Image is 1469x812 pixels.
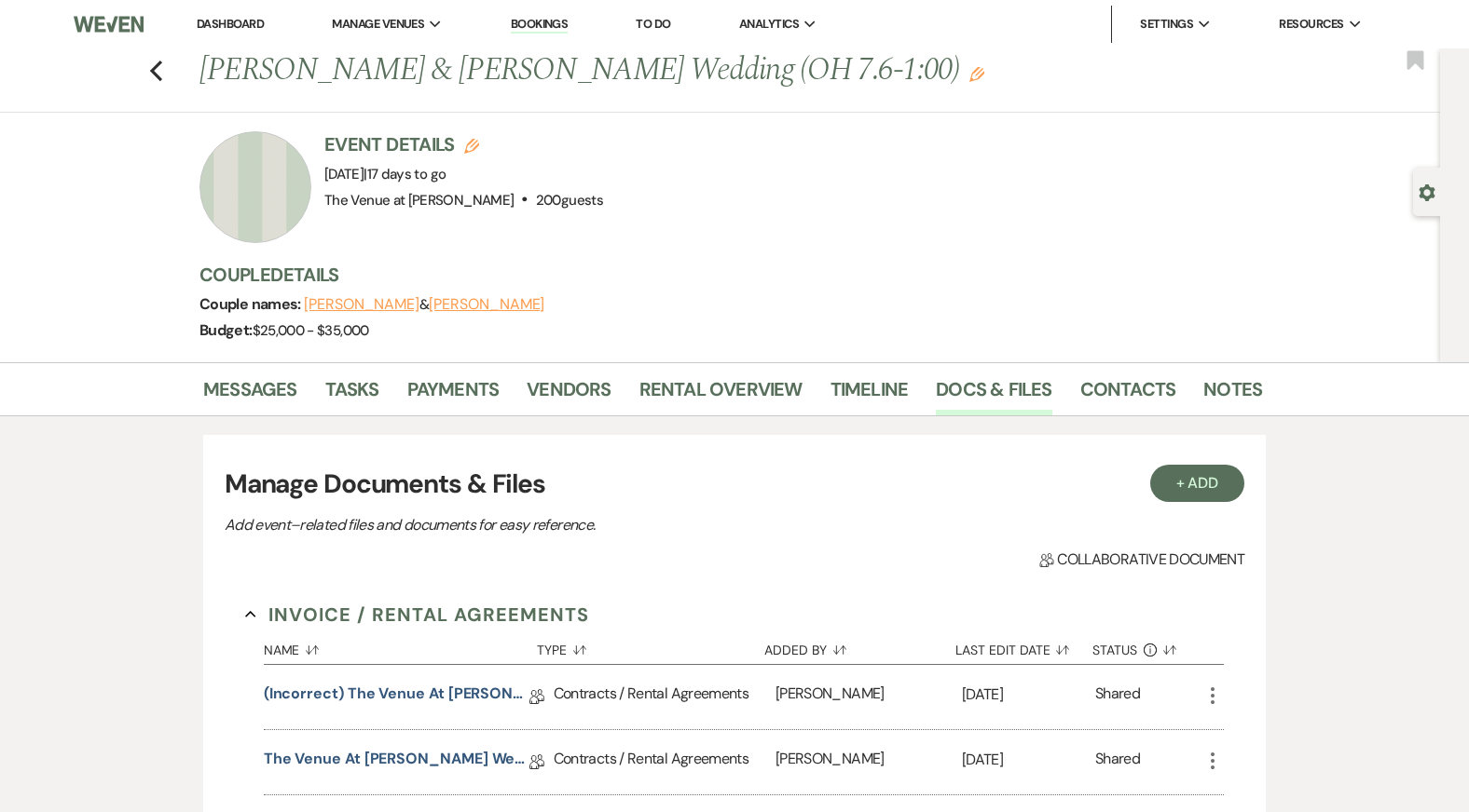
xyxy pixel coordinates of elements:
[1140,15,1193,34] span: Settings
[325,374,379,415] a: Tasks
[1150,465,1245,502] button: + Add
[1039,548,1244,571] span: Collaborative document
[969,65,984,82] button: Edit
[1092,629,1201,664] button: Status
[199,262,1243,288] h3: Couple Details
[203,374,297,415] a: Messages
[332,15,424,34] span: Manage Venues
[1092,643,1137,656] span: Status
[1095,683,1140,711] div: Shared
[367,165,446,183] span: 17 days to go
[225,465,1244,504] h3: Manage Documents & Files
[264,629,537,664] button: Name
[1279,15,1343,34] span: Resources
[1095,748,1140,777] div: Shared
[304,295,544,314] span: &
[1203,374,1262,415] a: Notes
[245,601,589,629] button: Invoice / Rental Agreements
[554,665,776,729] div: Contracts / Rental Agreements
[537,629,764,664] button: Type
[253,321,369,340] span: $25,000 - $35,000
[1080,374,1176,415] a: Contacts
[407,374,500,415] a: Payments
[764,629,955,664] button: Added By
[324,131,603,157] h3: Event Details
[639,374,803,415] a: Rental Overview
[776,730,962,794] div: [PERSON_NAME]
[364,165,446,183] span: |
[429,297,544,312] button: [PERSON_NAME]
[1419,183,1435,200] button: Open lead details
[264,683,529,711] a: (Incorrect) The Venue at [PERSON_NAME] Wedding Contract-([DATE] [PERSON_NAME])
[197,16,264,32] a: Dashboard
[554,730,776,794] div: Contracts / Rental Agreements
[324,191,514,210] span: The Venue at [PERSON_NAME]
[199,48,1035,93] h1: [PERSON_NAME] & [PERSON_NAME] Wedding (OH 7.6-1:00)
[962,683,1095,707] p: [DATE]
[831,374,909,415] a: Timeline
[955,629,1092,664] button: Last Edit Date
[536,191,603,210] span: 200 guests
[739,15,799,34] span: Analytics
[776,665,962,729] div: [PERSON_NAME]
[636,16,670,32] a: To Do
[936,374,1051,415] a: Docs & Files
[511,16,569,34] a: Bookings
[199,294,304,314] span: Couple names:
[304,297,419,312] button: [PERSON_NAME]
[324,165,446,183] span: [DATE]
[74,5,144,44] img: Weven Logo
[962,748,1095,772] p: [DATE]
[527,374,611,415] a: Vendors
[264,748,529,777] a: The Venue at [PERSON_NAME] Wedding Contract-([DATE] [PERSON_NAME][GEOGRAPHIC_DATA])
[225,513,877,537] p: Add event–related files and documents for easy reference.
[199,320,253,340] span: Budget:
